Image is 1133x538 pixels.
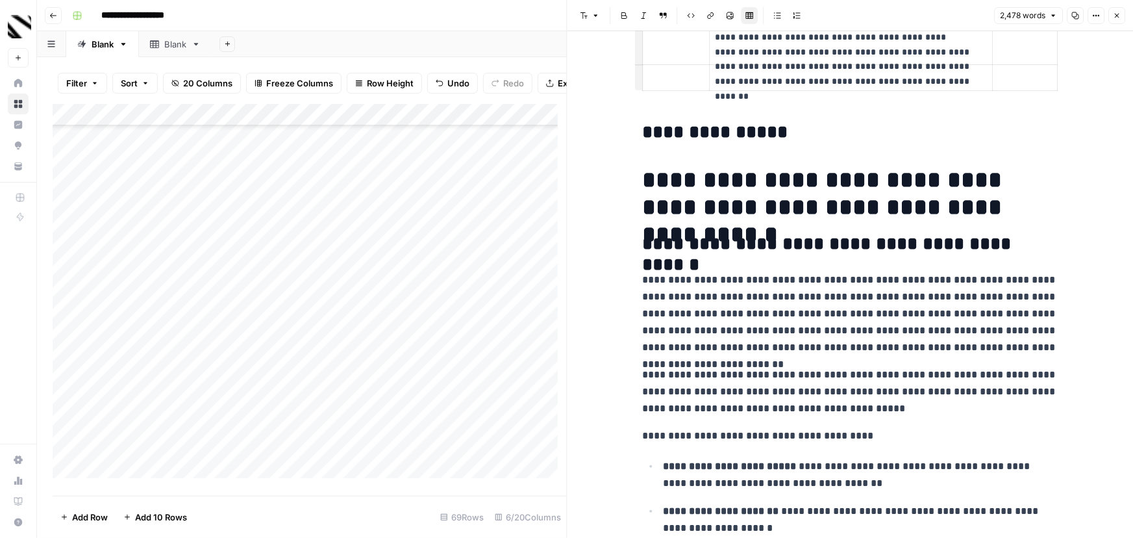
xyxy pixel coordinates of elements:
span: Row Height [367,77,414,90]
a: Insights [8,114,29,135]
a: Home [8,73,29,94]
div: Blank [92,38,114,51]
a: Learning Hub [8,491,29,512]
button: 20 Columns [163,73,241,94]
div: 69 Rows [435,507,490,528]
button: Redo [483,73,532,94]
a: Opportunities [8,135,29,156]
button: Row Height [347,73,422,94]
button: Filter [58,73,107,94]
button: Export CSV [538,73,612,94]
a: Usage [8,470,29,491]
button: 2,478 words [994,7,1063,24]
button: Undo [427,73,478,94]
div: Blank [164,38,186,51]
span: Undo [447,77,469,90]
span: Filter [66,77,87,90]
span: 20 Columns [183,77,232,90]
button: Add 10 Rows [116,507,195,528]
button: Add Row [53,507,116,528]
span: 2,478 words [1000,10,1045,21]
a: Browse [8,94,29,114]
a: Blank [139,31,212,57]
span: Redo [503,77,524,90]
button: Freeze Columns [246,73,342,94]
button: Help + Support [8,512,29,533]
span: Add Row [72,511,108,524]
a: Settings [8,450,29,470]
button: Workspace: Canyon [8,10,29,43]
button: Sort [112,73,158,94]
a: Blank [66,31,139,57]
img: Canyon Logo [8,15,31,38]
span: Add 10 Rows [135,511,187,524]
span: Sort [121,77,138,90]
span: Freeze Columns [266,77,333,90]
a: Your Data [8,156,29,177]
div: 6/20 Columns [490,507,567,528]
span: Export CSV [558,77,604,90]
